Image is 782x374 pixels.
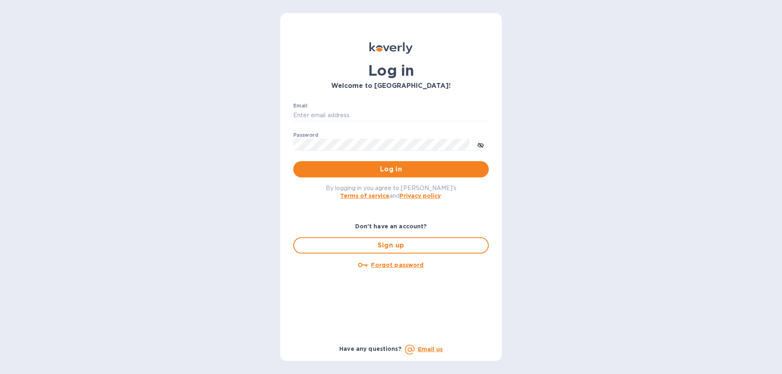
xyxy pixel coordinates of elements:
[472,136,489,153] button: toggle password visibility
[300,164,482,174] span: Log in
[293,237,489,254] button: Sign up
[293,161,489,177] button: Log in
[371,262,424,268] u: Forgot password
[293,62,489,79] h1: Log in
[339,346,402,352] b: Have any questions?
[418,346,443,352] a: Email us
[340,192,389,199] a: Terms of service
[293,133,318,138] label: Password
[293,103,308,108] label: Email
[369,42,413,54] img: Koverly
[326,185,457,199] span: By logging in you agree to [PERSON_NAME]'s and .
[355,223,427,230] b: Don't have an account?
[293,109,489,122] input: Enter email address
[400,192,441,199] a: Privacy policy
[293,82,489,90] h3: Welcome to [GEOGRAPHIC_DATA]!
[301,241,481,250] span: Sign up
